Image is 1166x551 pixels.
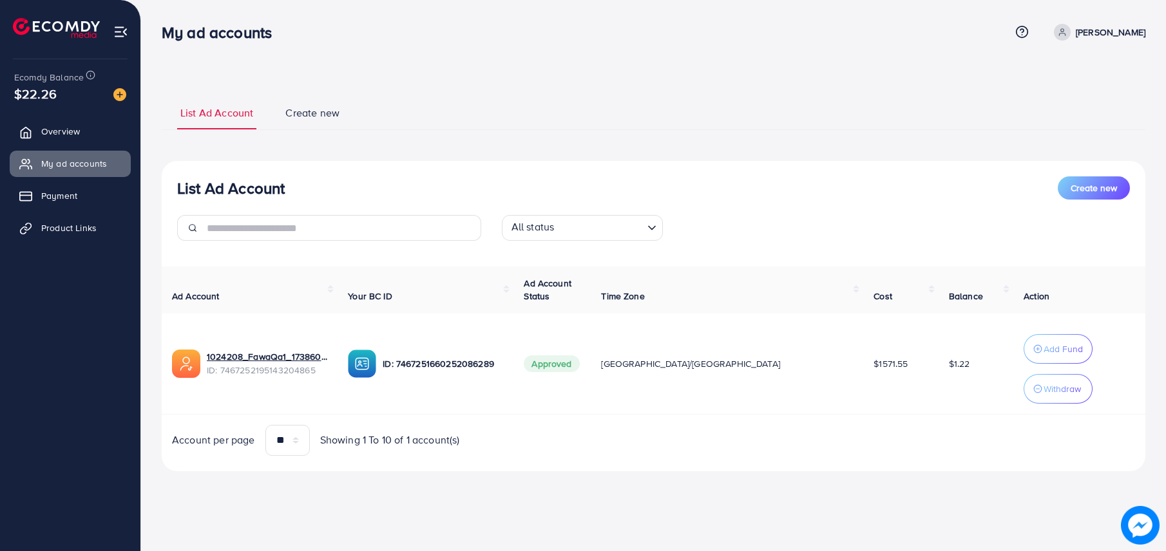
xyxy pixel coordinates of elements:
[10,183,131,209] a: Payment
[1121,506,1160,545] img: image
[601,290,644,303] span: Time Zone
[1024,334,1093,364] button: Add Fund
[524,355,579,372] span: Approved
[348,290,392,303] span: Your BC ID
[601,357,780,370] span: [GEOGRAPHIC_DATA]/[GEOGRAPHIC_DATA]
[41,125,80,138] span: Overview
[41,189,77,202] span: Payment
[1024,290,1049,303] span: Action
[320,433,460,447] span: Showing 1 To 10 of 1 account(s)
[949,357,970,370] span: $1.22
[874,357,908,370] span: $1571.55
[172,433,255,447] span: Account per page
[1071,182,1117,194] span: Create new
[162,23,282,42] h3: My ad accounts
[207,364,327,377] span: ID: 7467252195143204865
[1076,24,1145,40] p: [PERSON_NAME]
[10,151,131,176] a: My ad accounts
[348,350,376,378] img: ic-ba-acc.ded83a64.svg
[1044,381,1081,397] p: Withdraw
[41,221,97,234] span: Product Links
[502,215,663,241] div: Search for option
[172,290,220,303] span: Ad Account
[113,88,126,101] img: image
[13,18,100,38] img: logo
[1049,24,1145,41] a: [PERSON_NAME]
[1044,341,1083,357] p: Add Fund
[172,350,200,378] img: ic-ads-acc.e4c84228.svg
[10,215,131,241] a: Product Links
[949,290,983,303] span: Balance
[177,179,285,198] h3: List Ad Account
[874,290,892,303] span: Cost
[1024,374,1093,404] button: Withdraw
[524,277,571,303] span: Ad Account Status
[10,118,131,144] a: Overview
[383,356,503,371] p: ID: 7467251660252086289
[113,24,128,39] img: menu
[207,350,327,363] a: 1024208_FawaQa1_1738605147168
[207,350,327,377] div: <span class='underline'>1024208_FawaQa1_1738605147168</span></br>7467252195143204865
[509,217,557,238] span: All status
[41,157,107,170] span: My ad accounts
[1058,176,1130,200] button: Create new
[14,84,57,103] span: $22.26
[180,106,253,120] span: List Ad Account
[285,106,339,120] span: Create new
[558,218,642,238] input: Search for option
[14,71,84,84] span: Ecomdy Balance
